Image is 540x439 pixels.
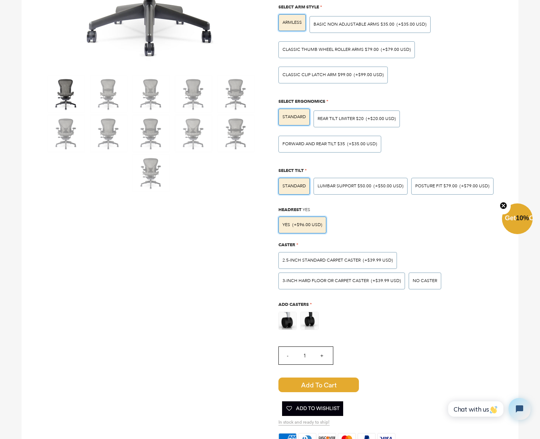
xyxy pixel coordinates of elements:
[279,312,296,330] img: https://apo-admin.mageworx.com/front/img/chairorama.myshopify.com/3ce8324a12df2187609b09bd6a28e22...
[282,114,306,120] span: STANDARD
[90,115,127,152] img: Classic Aeron Chair (Renewed) - chairorama
[374,184,404,188] span: (+$50.00 USD)
[278,378,359,392] button: Add to Cart
[278,207,301,212] span: Headrest
[282,222,290,228] span: Yes
[278,242,295,247] span: Caster
[371,279,401,283] span: (+$39.99 USD)
[278,98,325,104] span: Select Ergonomics
[282,20,302,25] span: ARMLESS
[282,72,352,78] span: Classic Clip Latch Arm $99.00
[318,183,371,189] span: LUMBAR SUPPORT $50.00
[175,76,212,112] img: Classic Aeron Chair (Renewed) - chairorama
[397,22,427,27] span: (+$35.00 USD)
[278,4,319,10] span: Select Arm Style
[278,420,330,426] span: In stock and ready to ship!
[516,214,529,222] span: 10%
[282,278,369,284] span: 3-inch Hard Floor or Carpet Caster
[133,76,169,112] img: Classic Aeron Chair (Renewed) - chairorama
[496,198,511,214] button: Close teaser
[48,115,85,152] img: Classic Aeron Chair (Renewed) - chairorama
[354,73,384,77] span: (+$99.00 USD)
[278,301,309,307] span: Add Casters
[381,48,411,52] span: (+$79.00 USD)
[313,347,331,364] input: +
[502,204,533,235] div: Get10%OffClose teaser
[218,115,254,152] img: Classic Aeron Chair (Renewed) - chairorama
[218,76,254,112] img: Classic Aeron Chair (Renewed) - chairorama
[413,278,437,284] span: No caster
[282,258,361,263] span: 2.5-inch Standard Carpet Caster
[133,115,169,152] img: Classic Aeron Chair (Renewed) - chairorama
[366,117,396,121] span: (+$20.00 USD)
[282,401,343,416] button: Add To Wishlist
[347,142,377,146] span: (+$35.00 USD)
[278,168,304,173] span: Select Tilt
[282,141,345,147] span: Forward And Rear Tilt $35
[303,207,310,213] span: Yes
[282,183,306,189] span: STANDARD
[301,312,318,330] img: https://apo-admin.mageworx.com/front/img/chairorama.myshopify.com/31d0d775b39576588939cdbf53a0ccb...
[90,76,127,112] img: Classic Aeron Chair (Renewed) - chairorama
[48,76,85,112] img: Classic Aeron Chair (Renewed) - chairorama
[133,155,169,191] img: Classic Aeron Chair (Renewed) - chairorama
[460,184,490,188] span: (+$79.00 USD)
[314,22,394,27] span: BASIC NON ADJUSTABLE ARMS $35.00
[282,47,379,52] span: Classic Thumb Wheel Roller Arms $79.00
[175,115,212,152] img: Classic Aeron Chair (Renewed) - chairorama
[415,183,457,189] span: POSTURE FIT $79.00
[286,401,340,416] span: Add To Wishlist
[505,214,539,222] span: Get Off
[440,392,537,426] iframe: Tidio Chat
[363,258,393,263] span: (+$39.99 USD)
[318,116,364,121] span: Rear Tilt Limiter $20
[292,223,322,227] span: (+$96.00 USD)
[279,347,296,364] input: -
